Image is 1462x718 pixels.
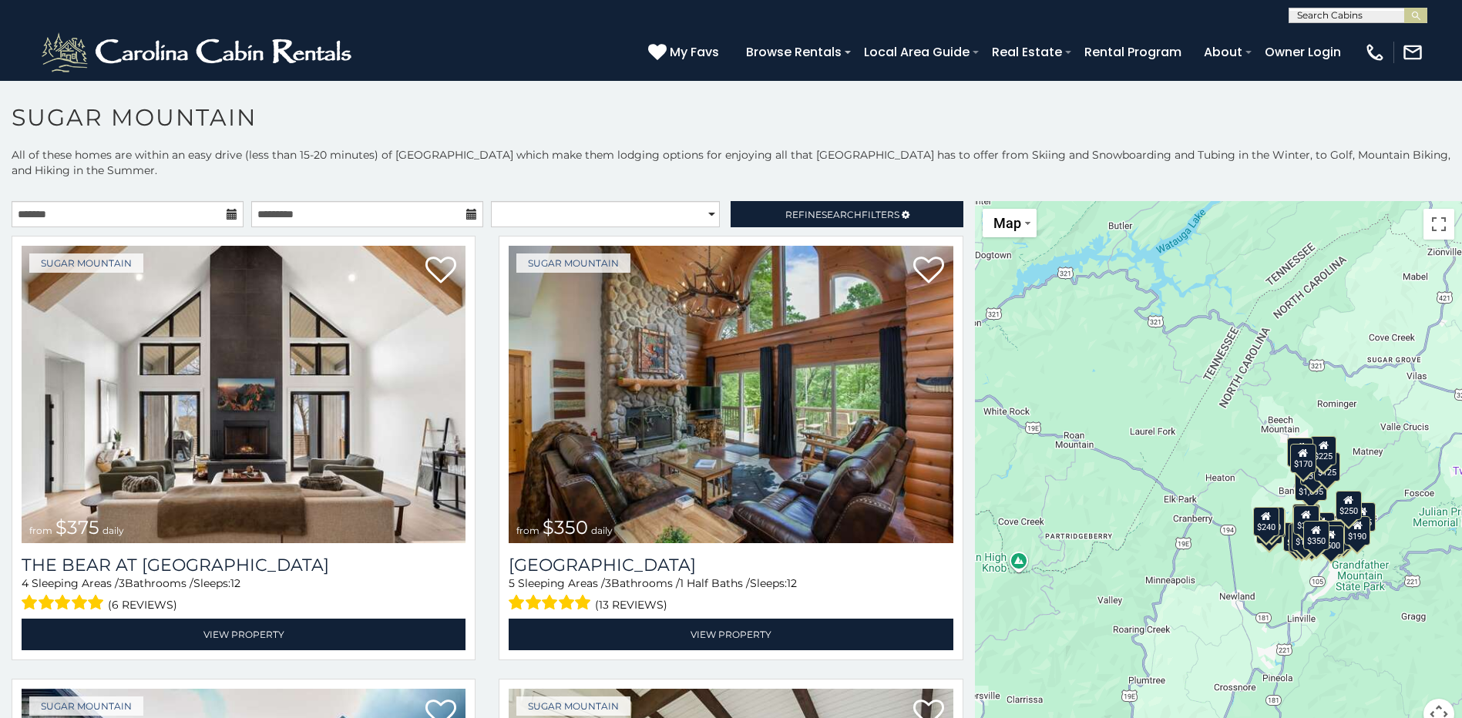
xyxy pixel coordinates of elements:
div: $240 [1252,507,1279,536]
span: Search [822,209,862,220]
a: Owner Login [1257,39,1349,65]
div: $225 [1310,436,1336,465]
span: from [516,525,539,536]
span: Refine Filters [785,209,899,220]
img: White-1-2.png [39,29,358,75]
a: [GEOGRAPHIC_DATA] [509,555,953,575]
span: 12 [230,576,240,590]
div: Sleeping Areas / Bathrooms / Sleeps: [509,575,953,615]
span: (6 reviews) [108,595,177,615]
div: $200 [1308,512,1334,542]
div: $195 [1326,521,1352,550]
img: Grouse Moor Lodge [509,246,953,543]
button: Toggle fullscreen view [1423,209,1454,240]
a: Rental Program [1077,39,1189,65]
a: Add to favorites [913,255,944,287]
img: mail-regular-white.png [1402,42,1423,63]
h3: The Bear At Sugar Mountain [22,555,465,575]
span: 12 [787,576,797,590]
div: $500 [1318,525,1344,555]
a: About [1196,39,1250,65]
a: Sugar Mountain [29,696,143,716]
img: The Bear At Sugar Mountain [22,246,465,543]
div: $1,095 [1294,471,1326,501]
button: Change map style [983,209,1037,237]
span: Map [993,215,1021,231]
span: 4 [22,576,29,590]
span: $350 [543,516,588,538]
a: My Favs [648,42,723,62]
span: $375 [55,516,99,538]
div: $175 [1292,522,1318,551]
div: $155 [1289,523,1315,552]
div: $265 [1293,504,1319,533]
a: Browse Rentals [738,39,849,65]
a: Local Area Guide [856,39,977,65]
div: $225 [1259,508,1286,538]
span: My Favs [670,42,719,62]
div: $170 [1290,444,1316,473]
a: View Property [22,619,465,650]
span: daily [103,525,124,536]
a: RefineSearchFilters [731,201,963,227]
span: 3 [119,576,125,590]
a: Real Estate [984,39,1070,65]
a: The Bear At Sugar Mountain from $375 daily [22,246,465,543]
span: (13 reviews) [595,595,667,615]
a: Sugar Mountain [516,696,630,716]
div: Sleeping Areas / Bathrooms / Sleeps: [22,575,465,615]
div: $190 [1344,516,1370,545]
div: $155 [1349,502,1376,532]
div: $250 [1335,491,1361,520]
a: View Property [509,619,953,650]
div: $125 [1314,452,1340,481]
div: $300 [1293,505,1319,535]
span: 3 [605,576,611,590]
a: Grouse Moor Lodge from $350 daily [509,246,953,543]
div: $190 [1292,504,1319,533]
span: from [29,525,52,536]
a: The Bear At [GEOGRAPHIC_DATA] [22,555,465,575]
span: 1 Half Baths / [680,576,750,590]
span: 5 [509,576,515,590]
a: Add to favorites [425,255,456,287]
h3: Grouse Moor Lodge [509,555,953,575]
img: phone-regular-white.png [1364,42,1386,63]
a: Sugar Mountain [29,253,143,273]
div: $350 [1302,521,1329,550]
div: $210 [1259,507,1285,536]
div: $240 [1287,438,1313,467]
a: Sugar Mountain [516,253,630,273]
span: daily [591,525,613,536]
